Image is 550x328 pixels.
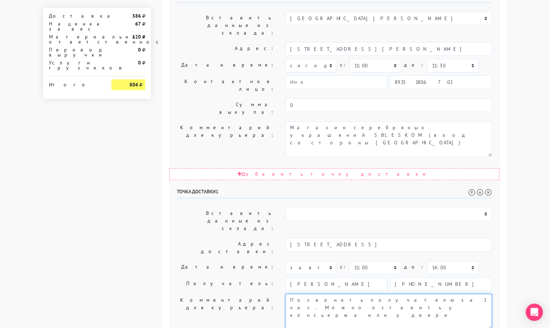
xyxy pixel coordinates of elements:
label: Комментарий для курьера: [171,121,280,157]
label: Дата и время: [171,59,280,72]
label: Дата и время: [171,261,280,274]
strong: 586 [132,13,141,19]
label: Адрес доставки: [171,238,280,258]
label: до: [404,59,425,71]
label: до: [404,261,425,273]
label: Получатель: [171,277,280,291]
strong: 120 [132,33,141,40]
strong: 804 [129,81,138,88]
strong: 0 [138,59,141,66]
input: Телефон [390,277,492,291]
div: Перевод выручки [43,47,106,57]
div: Доставка [43,13,106,18]
label: Вставить данные из склада: [171,207,280,235]
input: Имя [285,75,387,89]
label: Контактное лицо: [171,75,280,95]
input: Имя [285,277,387,291]
div: Итого [49,79,101,87]
label: Сумма выкупа: [171,98,280,118]
label: c: [340,261,347,273]
input: Телефон [390,75,492,89]
div: Open Intercom Messenger [526,304,543,321]
strong: 67 [135,21,141,27]
div: Добавить точку доставки [169,168,499,180]
div: Наценка за вес [43,21,106,31]
strong: 0 [138,46,141,53]
label: Вставить данные из склада: [171,12,280,39]
h6: Точка доставки [177,189,492,198]
div: Материальная ответственность [43,34,106,44]
div: Услуги грузчиков [43,60,106,70]
label: Адрес: [171,42,280,56]
span: 1 [216,188,219,195]
label: c: [340,59,347,71]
